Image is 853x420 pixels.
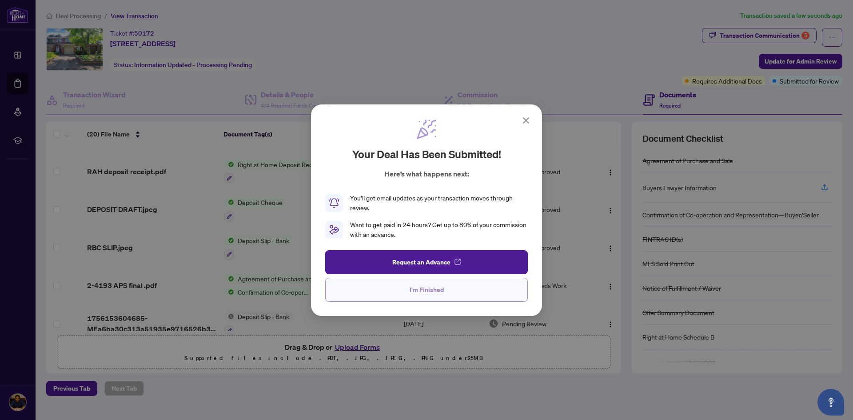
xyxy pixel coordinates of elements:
[350,193,528,213] div: You’ll get email updates as your transaction moves through review.
[352,147,501,161] h2: Your deal has been submitted!
[384,168,469,179] p: Here’s what happens next:
[325,250,528,274] button: Request an Advance
[410,282,444,296] span: I'm Finished
[817,389,844,416] button: Open asap
[325,277,528,301] button: I'm Finished
[350,220,528,240] div: Want to get paid in 24 hours? Get up to 80% of your commission with an advance.
[392,255,450,269] span: Request an Advance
